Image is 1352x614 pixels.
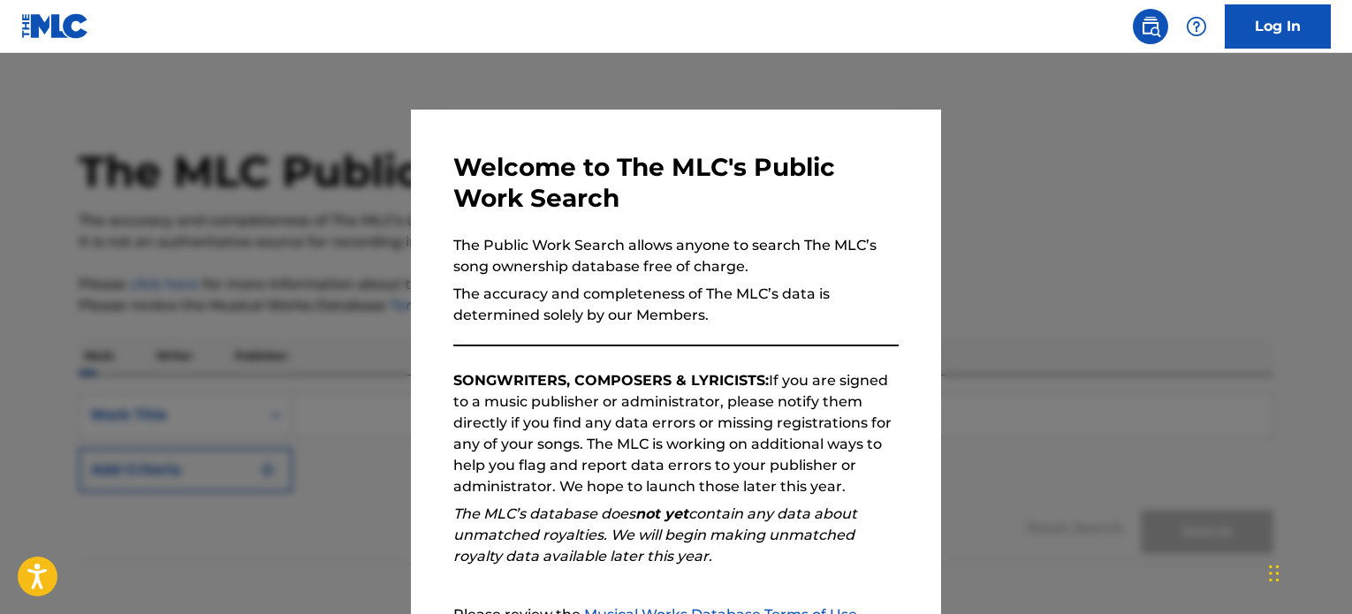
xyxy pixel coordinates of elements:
div: Help [1179,9,1214,44]
strong: SONGWRITERS, COMPOSERS & LYRICISTS: [453,372,769,389]
img: search [1140,16,1161,37]
p: The Public Work Search allows anyone to search The MLC’s song ownership database free of charge. [453,235,899,277]
a: Public Search [1133,9,1168,44]
div: Drag [1269,547,1280,600]
strong: not yet [635,505,688,522]
a: Log In [1225,4,1331,49]
iframe: Chat Widget [1264,529,1352,614]
p: The accuracy and completeness of The MLC’s data is determined solely by our Members. [453,284,899,326]
p: If you are signed to a music publisher or administrator, please notify them directly if you find ... [453,370,899,497]
img: help [1186,16,1207,37]
h3: Welcome to The MLC's Public Work Search [453,152,899,214]
img: MLC Logo [21,13,89,39]
em: The MLC’s database does contain any data about unmatched royalties. We will begin making unmatche... [453,505,857,565]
